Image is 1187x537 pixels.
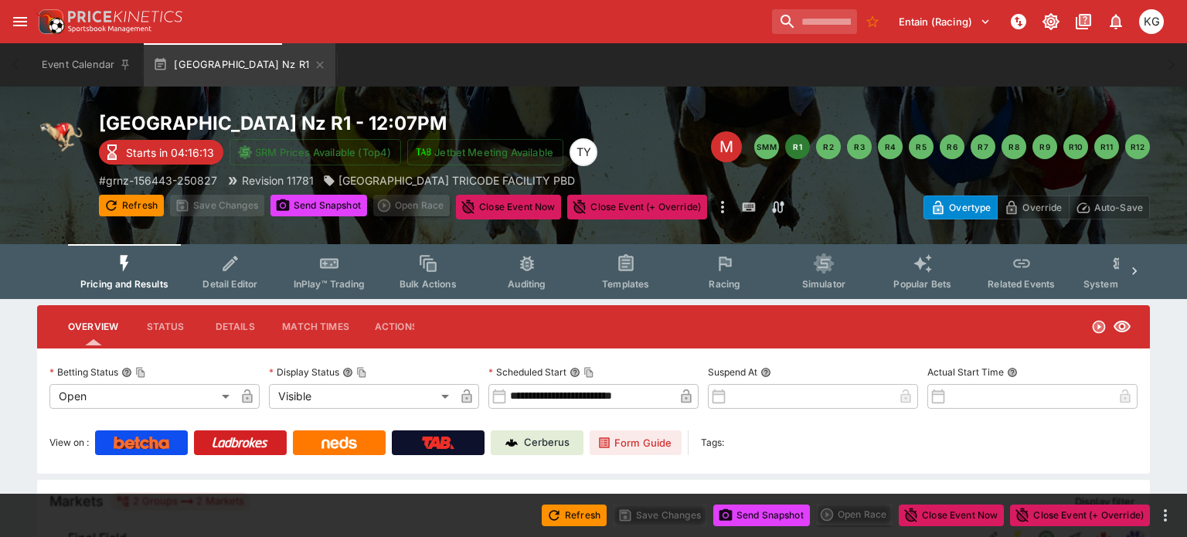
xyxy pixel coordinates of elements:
[760,367,771,378] button: Suspend At
[1091,319,1107,335] svg: Open
[6,8,34,36] button: open drawer
[583,367,594,378] button: Copy To Clipboard
[1002,134,1026,159] button: R8
[356,367,367,378] button: Copy To Clipboard
[860,9,885,34] button: No Bookmarks
[570,367,580,378] button: Scheduled StartCopy To Clipboard
[713,505,810,526] button: Send Snapshot
[135,367,146,378] button: Copy To Clipboard
[68,11,182,22] img: PriceKinetics
[1010,505,1150,526] button: Close Event (+ Override)
[1022,199,1062,216] p: Override
[99,172,217,189] p: Copy To Clipboard
[754,134,1150,159] nav: pagination navigation
[456,195,561,219] button: Close Event Now
[323,172,575,189] div: ASCOT PARK TRICODE FACILITY PBD
[230,139,401,165] button: SRM Prices Available (Top4)
[34,6,65,37] img: PriceKinetics Logo
[114,437,169,449] img: Betcha
[708,365,757,379] p: Suspend At
[847,134,872,159] button: R3
[949,199,991,216] p: Overtype
[1134,5,1168,39] button: Kevin Gutschlag
[923,195,1150,219] div: Start From
[200,308,270,345] button: Details
[1066,489,1144,514] button: Display filter
[99,195,164,216] button: Refresh
[373,195,450,216] div: split button
[878,134,903,159] button: R4
[1156,506,1175,525] button: more
[1094,199,1143,216] p: Auto-Save
[997,195,1069,219] button: Override
[754,134,779,159] button: SMM
[270,308,362,345] button: Match Times
[294,278,365,290] span: InPlay™ Trading
[524,435,570,450] p: Cerberus
[488,365,566,379] p: Scheduled Start
[1094,134,1119,159] button: R11
[49,430,89,455] label: View on :
[893,278,951,290] span: Popular Bets
[416,144,431,160] img: jetbet-logo.svg
[709,278,740,290] span: Racing
[338,172,575,189] p: [GEOGRAPHIC_DATA] TRICODE FACILITY PBD
[1005,8,1032,36] button: NOT Connected to PK
[321,437,356,449] img: Neds
[49,384,235,409] div: Open
[1069,195,1150,219] button: Auto-Save
[99,111,624,135] h2: Copy To Clipboard
[1037,8,1065,36] button: Toggle light/dark mode
[508,278,546,290] span: Auditing
[407,139,563,165] button: Jetbet Meeting Available
[1007,367,1018,378] button: Actual Start Time
[212,437,268,449] img: Ladbrokes
[269,365,339,379] p: Display Status
[491,430,583,455] a: Cerberus
[971,134,995,159] button: R7
[713,195,732,219] button: more
[37,111,87,161] img: greyhound_racing.png
[32,43,141,87] button: Event Calendar
[202,278,257,290] span: Detail Editor
[270,195,367,216] button: Send Snapshot
[126,144,214,161] p: Starts in 04:16:13
[816,134,841,159] button: R2
[1070,8,1097,36] button: Documentation
[889,9,1000,34] button: Select Tenant
[1083,278,1159,290] span: System Controls
[1139,9,1164,34] div: Kevin Gutschlag
[802,278,845,290] span: Simulator
[1102,8,1130,36] button: Notifications
[1032,134,1057,159] button: R9
[422,437,454,449] img: TabNZ
[68,25,151,32] img: Sportsbook Management
[590,430,682,455] a: Form Guide
[505,437,518,449] img: Cerberus
[711,131,742,162] div: Edit Meeting
[342,367,353,378] button: Display StatusCopy To Clipboard
[602,278,649,290] span: Templates
[816,504,893,525] div: split button
[144,43,335,87] button: [GEOGRAPHIC_DATA] Nz R1
[701,430,724,455] label: Tags:
[940,134,964,159] button: R6
[1063,134,1088,159] button: R10
[988,278,1055,290] span: Related Events
[567,195,707,219] button: Close Event (+ Override)
[1125,134,1150,159] button: R12
[772,9,857,34] input: search
[923,195,998,219] button: Overtype
[49,492,104,510] h5: Markets
[68,244,1119,299] div: Event type filters
[400,278,457,290] span: Bulk Actions
[927,365,1004,379] p: Actual Start Time
[49,365,118,379] p: Betting Status
[899,505,1004,526] button: Close Event Now
[121,367,132,378] button: Betting StatusCopy To Clipboard
[56,308,131,345] button: Overview
[80,278,168,290] span: Pricing and Results
[570,138,597,166] div: Tyler Yang
[785,134,810,159] button: R1
[269,384,454,409] div: Visible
